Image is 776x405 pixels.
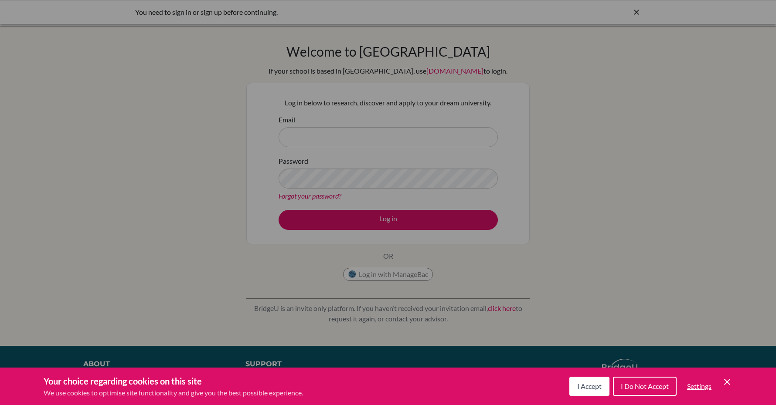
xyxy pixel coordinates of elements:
[577,382,602,390] span: I Accept
[44,388,303,398] p: We use cookies to optimise site functionality and give you the best possible experience.
[44,375,303,388] h3: Your choice regarding cookies on this site
[569,377,609,396] button: I Accept
[687,382,711,390] span: Settings
[680,378,718,395] button: Settings
[722,377,732,387] button: Save and close
[613,377,677,396] button: I Do Not Accept
[621,382,669,390] span: I Do Not Accept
